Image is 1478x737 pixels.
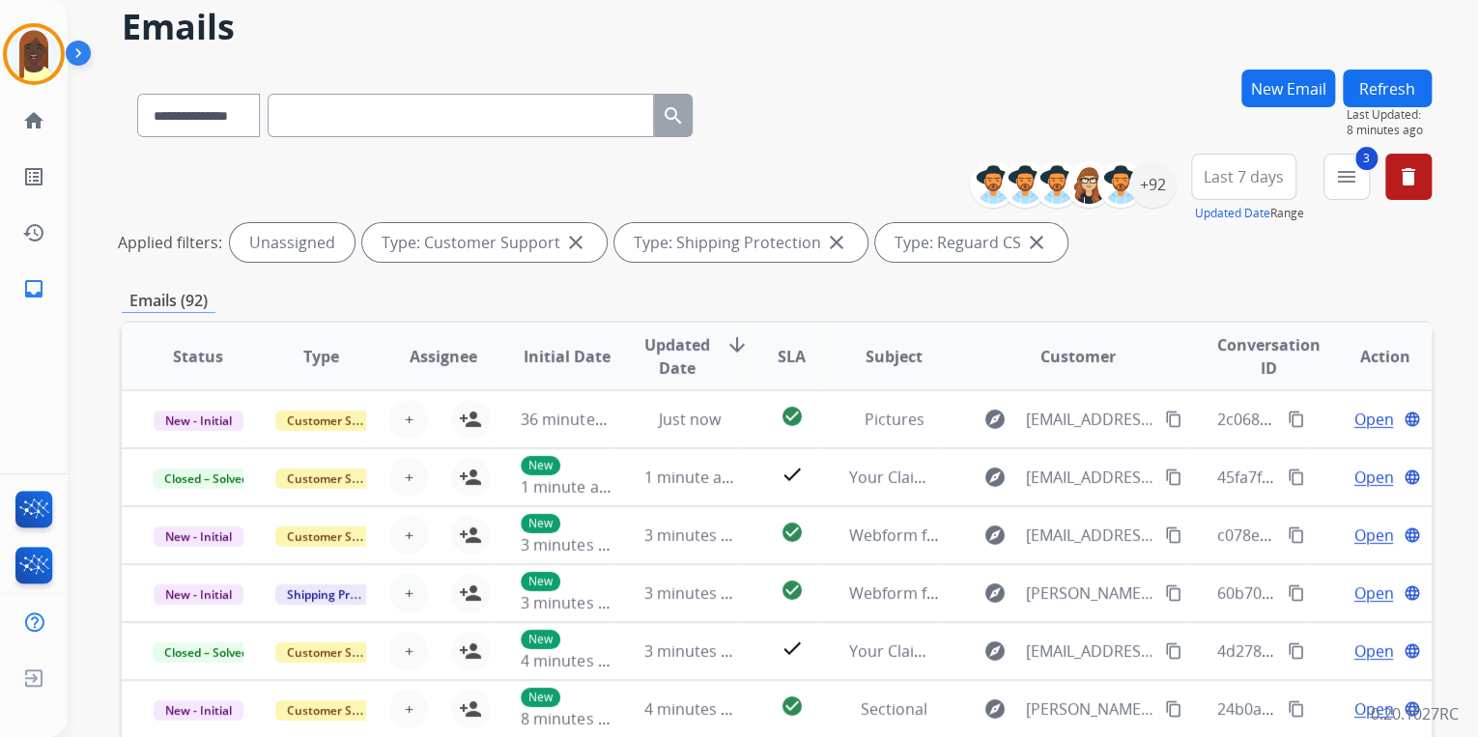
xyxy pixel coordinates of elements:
span: New - Initial [154,700,243,721]
button: + [389,574,428,612]
span: + [405,581,413,605]
span: + [405,639,413,663]
mat-icon: person_add [459,581,482,605]
span: [EMAIL_ADDRESS][DOMAIN_NAME] [1025,524,1153,547]
span: Closed – Solved [153,468,260,489]
mat-icon: check_circle [780,405,803,428]
span: 36 minutes ago [521,409,633,430]
span: Open [1353,524,1393,547]
mat-icon: list_alt [22,165,45,188]
mat-icon: content_copy [1288,411,1305,428]
p: New [521,456,560,475]
span: Range [1195,205,1304,221]
span: Sectional [861,698,927,720]
span: Last 7 days [1204,173,1284,181]
mat-icon: explore [982,639,1006,663]
span: Your Claim with Extend [848,467,1016,488]
div: Type: Reguard CS [875,223,1067,262]
button: 3 [1323,154,1370,200]
span: Customer [1040,345,1116,368]
span: 8 minutes ago [1347,123,1432,138]
span: 3 [1355,147,1378,170]
span: Customer Support [275,642,401,663]
img: avatar [7,27,61,81]
mat-icon: home [22,109,45,132]
mat-icon: content_copy [1165,642,1182,660]
mat-icon: content_copy [1165,411,1182,428]
span: Conversation ID [1217,333,1321,380]
mat-icon: check_circle [780,694,803,718]
span: Status [173,345,223,368]
mat-icon: check [780,463,803,486]
span: Customer Support [275,526,401,547]
span: Open [1353,408,1393,431]
mat-icon: inbox [22,277,45,300]
span: 3 minutes ago [644,640,748,662]
mat-icon: check_circle [780,521,803,544]
mat-icon: close [1025,231,1048,254]
span: New - Initial [154,411,243,431]
span: Open [1353,697,1393,721]
p: Emails (92) [122,289,215,313]
span: Open [1353,639,1393,663]
mat-icon: language [1404,700,1421,718]
span: Last Updated: [1347,107,1432,123]
span: SLA [778,345,806,368]
p: New [521,688,560,707]
mat-icon: delete [1397,165,1420,188]
div: Unassigned [230,223,355,262]
div: Type: Shipping Protection [614,223,867,262]
p: New [521,630,560,649]
mat-icon: person_add [459,408,482,431]
span: 8 minutes ago [521,708,624,729]
span: 3 minutes ago [521,534,624,555]
span: 1 minute ago [644,467,740,488]
span: Customer Support [275,468,401,489]
mat-icon: content_copy [1165,584,1182,602]
button: + [389,516,428,554]
button: Refresh [1343,70,1432,107]
span: 1 minute ago [521,476,616,497]
mat-icon: content_copy [1165,526,1182,544]
mat-icon: check [780,637,803,660]
p: Applied filters: [118,231,222,254]
button: + [389,400,428,439]
span: + [405,524,413,547]
span: 4 minutes ago [521,650,624,671]
mat-icon: person_add [459,639,482,663]
button: + [389,632,428,670]
mat-icon: menu [1335,165,1358,188]
div: +92 [1129,161,1176,208]
span: Your Claim with Extend [848,640,1016,662]
button: Updated Date [1195,206,1270,221]
mat-icon: close [825,231,848,254]
span: + [405,466,413,489]
span: Pictures [864,409,924,430]
mat-icon: explore [982,408,1006,431]
mat-icon: search [662,104,685,128]
button: New Email [1241,70,1335,107]
mat-icon: language [1404,642,1421,660]
mat-icon: content_copy [1288,526,1305,544]
span: [PERSON_NAME][EMAIL_ADDRESS][PERSON_NAME][DOMAIN_NAME] [1025,697,1153,721]
mat-icon: history [22,221,45,244]
mat-icon: content_copy [1288,642,1305,660]
mat-icon: language [1404,468,1421,486]
mat-icon: arrow_downward [725,333,749,356]
mat-icon: person_add [459,524,482,547]
mat-icon: language [1404,526,1421,544]
span: 4 minutes ago [644,698,748,720]
mat-icon: language [1404,411,1421,428]
mat-icon: explore [982,524,1006,547]
mat-icon: explore [982,466,1006,489]
div: Type: Customer Support [362,223,607,262]
button: + [389,690,428,728]
span: Open [1353,581,1393,605]
mat-icon: content_copy [1288,700,1305,718]
span: [EMAIL_ADDRESS][DOMAIN_NAME] [1025,639,1153,663]
mat-icon: language [1404,584,1421,602]
mat-icon: content_copy [1288,584,1305,602]
span: Initial Date [523,345,610,368]
mat-icon: explore [982,697,1006,721]
span: Updated Date [644,333,710,380]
